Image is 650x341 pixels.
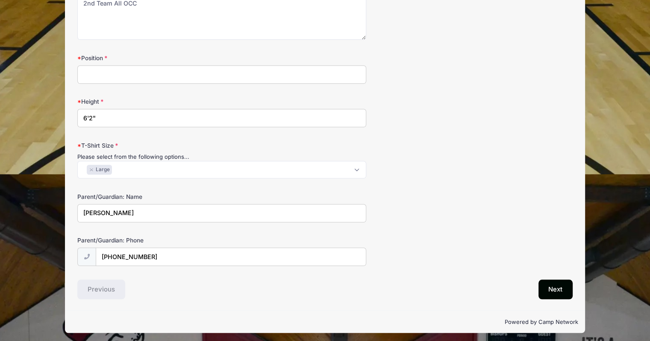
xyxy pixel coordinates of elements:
textarea: Search [82,166,87,173]
label: Height [77,97,242,106]
button: Next [538,280,573,299]
label: Parent/Guardian: Name [77,192,242,201]
span: Large [96,166,110,174]
div: Please select from the following options... [77,153,366,161]
p: Powered by Camp Network [72,318,578,326]
label: Parent/Guardian: Phone [77,236,242,245]
input: (xxx) xxx-xxxx [96,248,366,266]
button: Remove item [89,168,94,172]
li: Large [87,165,112,175]
label: T-Shirt Size [77,141,242,150]
label: Position [77,54,242,62]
